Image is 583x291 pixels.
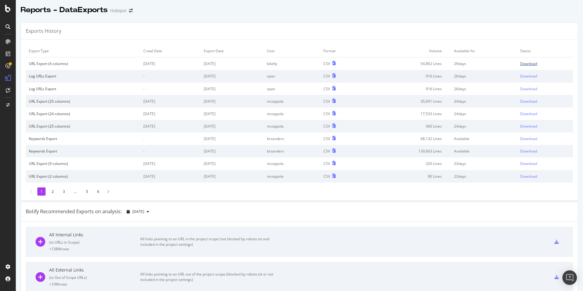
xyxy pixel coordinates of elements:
div: All links pointing to an URL out of the project scope (blocked by robots.txt or not included in t... [140,272,277,282]
a: Download [520,124,570,129]
td: 916 Lines [365,83,451,95]
div: Available [454,149,514,154]
td: kikelly [264,57,320,70]
a: Download [520,174,570,179]
div: Download [520,111,537,116]
td: Volume [365,45,451,57]
td: [DATE] [201,157,264,170]
li: 6 [94,187,102,196]
div: Download [520,124,537,129]
span: 2025 Sep. 30th [132,209,144,214]
div: Download [520,86,537,91]
a: Download [520,136,570,141]
a: Download [520,61,570,66]
div: Keywords Export [29,136,137,141]
td: [DATE] [140,57,200,70]
td: [DATE] [201,145,264,157]
td: mcoppola [264,95,320,108]
li: 1 [37,187,46,196]
td: - [140,132,200,145]
div: Botify Recommended Exports on analysis: [26,208,122,215]
td: mcoppola [264,120,320,132]
a: Download [520,86,570,91]
td: 17,533 Lines [365,108,451,120]
div: Hubspot [110,8,127,14]
td: [DATE] [140,95,200,108]
td: 24 days [451,95,517,108]
div: All Internal Links [49,232,140,238]
div: URL Export (24 columns) [29,111,137,116]
div: = 138M rows [49,246,140,252]
div: arrow-right-arrow-left [129,9,133,13]
td: [DATE] [201,57,264,70]
div: All links pointing to an URL in the project scope (not blocked by robots.txt and included in the ... [140,236,277,247]
div: CSV [323,174,330,179]
td: [DATE] [140,120,200,132]
button: [DATE] [124,207,152,217]
div: Download [520,174,537,179]
div: Download [520,161,537,166]
td: Available for [451,45,517,57]
div: Open Intercom Messenger [562,270,577,285]
td: - [140,145,200,157]
td: 26 days [451,83,517,95]
td: 916 Lines [365,70,451,82]
div: Exports History [26,28,61,35]
td: - [140,83,200,95]
div: URL Export (9 columns) [29,161,137,166]
td: 35,091 Lines [365,95,451,108]
div: Download [520,61,537,66]
div: CSV [323,149,330,154]
td: 24 days [451,108,517,120]
a: Download [520,149,570,154]
td: [DATE] [201,70,264,82]
div: URL Export (2 columns) [29,174,137,179]
td: 80 Lines [365,170,451,183]
div: CSV [323,124,330,129]
div: URL Export (25 columns) [29,124,137,129]
div: CSV [323,161,330,166]
td: brsanders [264,145,320,157]
td: 320 Lines [365,157,451,170]
li: 3 [60,187,68,196]
td: Crawl Date [140,45,200,57]
div: ( to Out of Scope URLs ) [49,275,140,280]
td: 23 days [451,157,517,170]
div: CSV [323,136,330,141]
div: csv-export [554,240,559,244]
td: vpan [264,70,320,82]
div: CSV [323,99,330,104]
div: Keywords Export [29,149,137,154]
li: 5 [83,187,91,196]
td: Format [320,45,365,57]
td: [DATE] [140,108,200,120]
td: 24 days [451,120,517,132]
td: 68,132 Lines [365,132,451,145]
td: [DATE] [201,120,264,132]
td: [DATE] [201,170,264,183]
div: Log URLs Export [29,74,137,79]
td: [DATE] [140,157,200,170]
div: ( to URLs in Scope ) [49,240,140,245]
td: mcoppola [264,108,320,120]
div: Reports - DataExports [21,5,108,15]
td: Export Date [201,45,264,57]
div: CSV [323,111,330,116]
td: - [140,70,200,82]
td: mcoppola [264,157,320,170]
div: CSV [323,74,330,79]
div: All External Links [49,267,140,273]
a: Download [520,74,570,79]
td: Export Type [26,45,140,57]
td: [DATE] [201,95,264,108]
div: Download [520,99,537,104]
td: brsanders [264,132,320,145]
td: 23 days [451,170,517,183]
td: vpan [264,83,320,95]
td: [DATE] [201,83,264,95]
div: URL Export (4 columns) [29,61,137,66]
td: 29 days [451,57,517,70]
a: Download [520,111,570,116]
a: Download [520,161,570,166]
div: Download [520,149,537,154]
